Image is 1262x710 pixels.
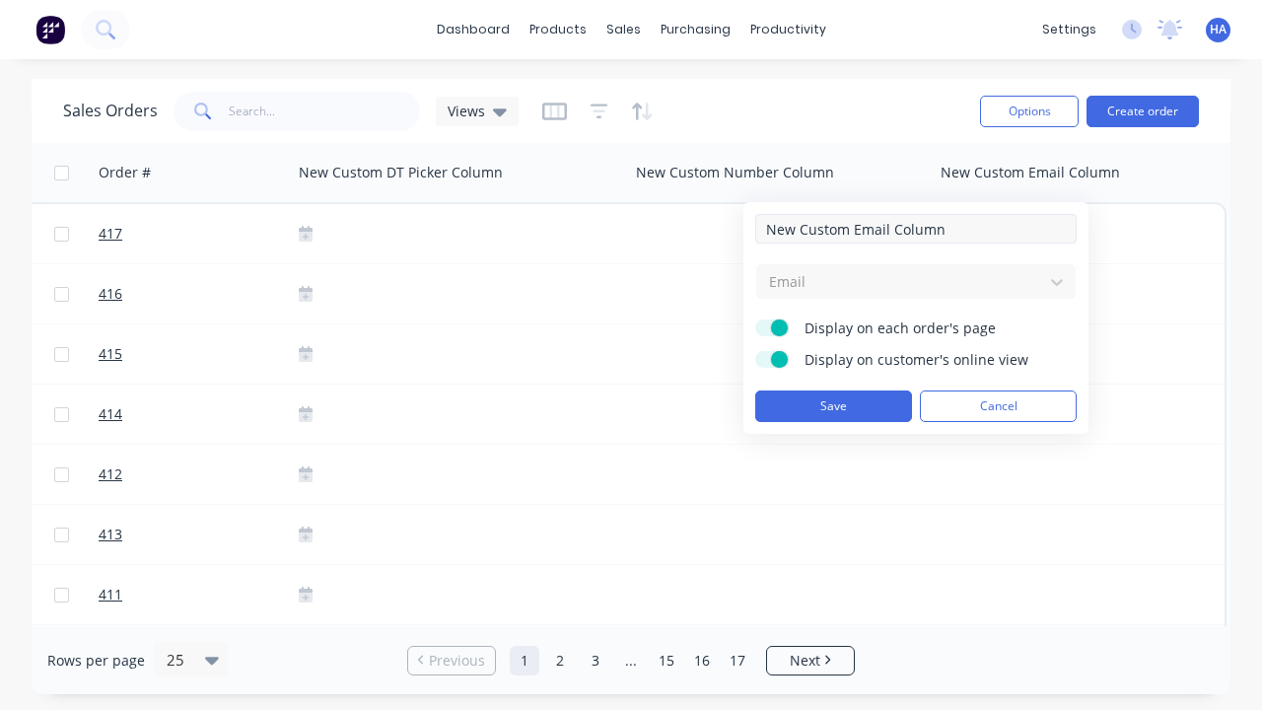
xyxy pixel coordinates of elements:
[427,15,520,44] a: dashboard
[687,646,717,675] a: Page 16
[99,204,217,263] a: 417
[35,15,65,44] img: Factory
[520,15,596,44] div: products
[1210,21,1227,38] span: HA
[47,651,145,671] span: Rows per page
[616,646,646,675] a: Jump forward
[99,264,217,323] a: 416
[1087,96,1199,127] button: Create order
[755,390,912,422] button: Save
[99,344,122,364] span: 415
[99,565,217,624] a: 411
[920,390,1077,422] button: Cancel
[636,163,834,182] div: New Custom Number Column
[63,102,158,120] h1: Sales Orders
[581,646,610,675] a: Page 3
[510,646,539,675] a: Page 1 is your current page
[723,646,752,675] a: Page 17
[299,163,503,182] div: New Custom DT Picker Column
[99,625,217,684] a: 410
[99,464,122,484] span: 412
[99,224,122,244] span: 417
[99,324,217,384] a: 415
[790,651,820,671] span: Next
[941,163,1120,182] div: New Custom Email Column
[805,319,1051,338] span: Display on each order's page
[545,646,575,675] a: Page 2
[99,585,122,604] span: 411
[740,15,836,44] div: productivity
[652,646,681,675] a: Page 15
[596,15,651,44] div: sales
[99,284,122,304] span: 416
[448,101,485,121] span: Views
[399,646,863,675] ul: Pagination
[805,350,1051,370] span: Display on customer's online view
[429,651,485,671] span: Previous
[99,505,217,564] a: 413
[767,651,854,671] a: Next page
[99,385,217,444] a: 414
[980,96,1079,127] button: Options
[99,445,217,504] a: 412
[408,651,495,671] a: Previous page
[99,163,151,182] div: Order #
[99,404,122,424] span: 414
[1032,15,1106,44] div: settings
[99,525,122,544] span: 413
[229,92,421,131] input: Search...
[651,15,740,44] div: purchasing
[755,214,1077,244] input: Enter column name...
